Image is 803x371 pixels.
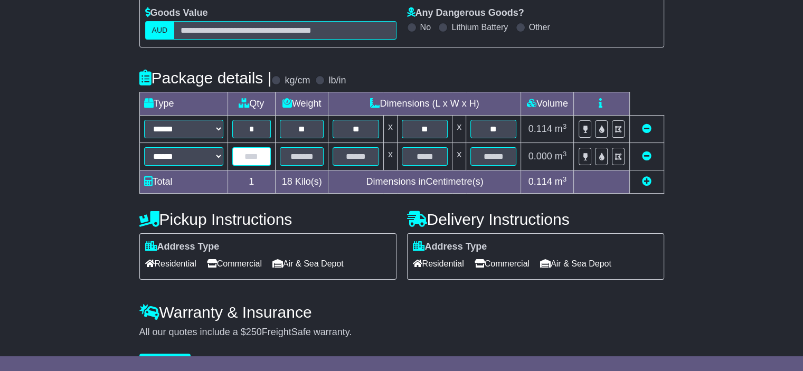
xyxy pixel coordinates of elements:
[139,327,664,338] div: All our quotes include a $ FreightSafe warranty.
[528,151,552,161] span: 0.000
[413,241,487,253] label: Address Type
[285,75,310,87] label: kg/cm
[272,255,344,272] span: Air & Sea Depot
[145,7,208,19] label: Goods Value
[228,92,275,116] td: Qty
[228,170,275,194] td: 1
[521,92,574,116] td: Volume
[282,176,292,187] span: 18
[275,170,328,194] td: Kilo(s)
[642,176,651,187] a: Add new item
[563,175,567,183] sup: 3
[328,92,521,116] td: Dimensions (L x W x H)
[452,116,466,143] td: x
[528,123,552,134] span: 0.114
[145,21,175,40] label: AUD
[407,211,664,228] h4: Delivery Instructions
[139,69,272,87] h4: Package details |
[555,176,567,187] span: m
[145,255,196,272] span: Residential
[246,327,262,337] span: 250
[452,143,466,170] td: x
[420,22,431,32] label: No
[383,143,397,170] td: x
[451,22,508,32] label: Lithium Battery
[563,122,567,130] sup: 3
[139,170,228,194] td: Total
[139,211,396,228] h4: Pickup Instructions
[555,151,567,161] span: m
[529,22,550,32] label: Other
[328,75,346,87] label: lb/in
[555,123,567,134] span: m
[275,92,328,116] td: Weight
[528,176,552,187] span: 0.114
[642,151,651,161] a: Remove this item
[139,303,664,321] h4: Warranty & Insurance
[563,150,567,158] sup: 3
[413,255,464,272] span: Residential
[328,170,521,194] td: Dimensions in Centimetre(s)
[407,7,524,19] label: Any Dangerous Goods?
[207,255,262,272] span: Commercial
[475,255,530,272] span: Commercial
[642,123,651,134] a: Remove this item
[383,116,397,143] td: x
[145,241,220,253] label: Address Type
[540,255,611,272] span: Air & Sea Depot
[139,92,228,116] td: Type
